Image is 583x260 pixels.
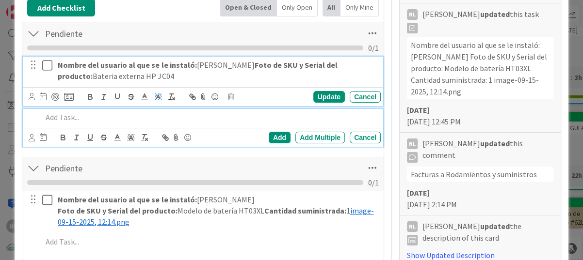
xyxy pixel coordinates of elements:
strong: Foto de SKU y Serial del producto: [58,206,177,215]
b: updated [480,9,510,19]
div: Add Multiple [295,132,345,143]
input: Add Checklist... [42,25,259,42]
div: Nombre del usuario al que se le instaló: [PERSON_NAME] Foto de SKU y Serial del producto: Modelo ... [407,37,553,99]
span: 0 / 1 [368,42,379,54]
div: NL [407,9,418,20]
span: [PERSON_NAME] the description of this card [422,220,553,245]
strong: Nombre del usuario al que se le instaló: [58,195,196,204]
b: [DATE] [407,105,430,115]
p: [PERSON_NAME] Bateria externa HP JC04 [58,60,377,81]
b: updated [480,138,510,148]
div: NL [407,221,418,232]
p: [PERSON_NAME] [58,194,377,205]
div: NL [407,138,418,149]
div: Update [313,91,345,103]
span: image-09-15-2025, 12:14.png [58,206,373,227]
span: [PERSON_NAME] this task [422,8,539,33]
b: [DATE] [407,188,430,198]
strong: Cantidad suministrada: [264,206,346,215]
p: Modelo de batería HT03XL 1 [58,205,377,227]
div: Cancel [350,91,381,103]
div: Add [269,132,291,143]
span: 0 / 1 [368,177,379,188]
div: [DATE] 2:14 PM [407,187,553,210]
a: Show Updated Description [407,250,495,260]
span: [PERSON_NAME] this comment [422,138,553,163]
strong: Nombre del usuario al que se le instaló: [58,60,196,70]
input: Add Checklist... [42,159,259,177]
b: updated [480,221,510,231]
div: Cancel [350,132,381,143]
div: [DATE] 12:45 PM [407,104,553,127]
div: Facturas a Rodamientos y suministros [407,167,553,182]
